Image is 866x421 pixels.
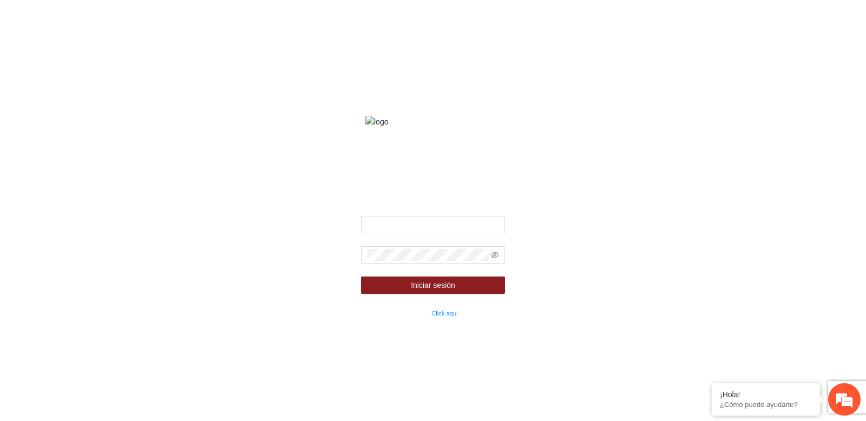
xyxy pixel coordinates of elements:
[361,277,506,294] button: Iniciar sesión
[365,116,501,128] img: logo
[491,251,498,259] span: eye-invisible
[720,400,812,409] p: ¿Cómo puedo ayudarte?
[431,310,458,317] a: Click aqui
[361,310,458,317] small: ¿Olvidaste tu contraseña?
[720,390,812,399] div: ¡Hola!
[411,279,455,291] span: Iniciar sesión
[346,143,520,187] strong: Fondo de financiamiento de proyectos para la prevención y fortalecimiento de instituciones de seg...
[412,198,453,207] strong: Bienvenido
